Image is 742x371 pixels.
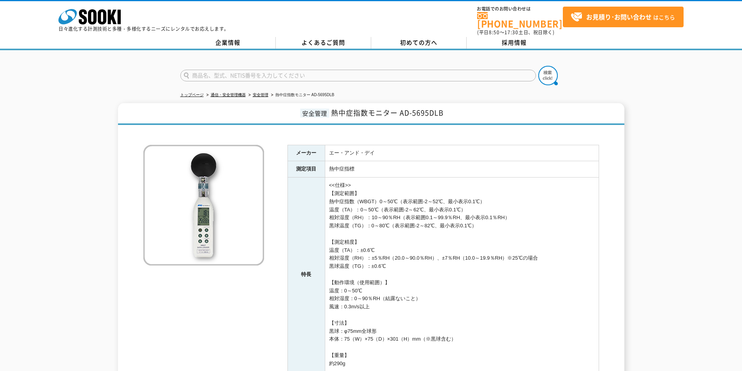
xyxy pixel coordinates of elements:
span: 8:50 [489,29,500,36]
p: 日々進化する計測技術と多種・多様化するニーズにレンタルでお応えします。 [58,26,229,31]
span: はこちら [571,11,675,23]
span: 初めての方へ [400,38,437,47]
span: お電話でのお問い合わせは [477,7,563,11]
a: 採用情報 [467,37,562,49]
img: 熱中症指数モニター AD-5695DLB [143,145,264,266]
a: 企業情報 [180,37,276,49]
a: よくあるご質問 [276,37,371,49]
th: メーカー [287,145,325,161]
img: btn_search.png [538,66,558,85]
strong: お見積り･お問い合わせ [586,12,652,21]
a: 安全管理 [253,93,268,97]
a: 通信・安全管理機器 [211,93,246,97]
td: エー・アンド・デイ [325,145,599,161]
span: 熱中症指数モニター AD-5695DLB [331,107,444,118]
a: 初めての方へ [371,37,467,49]
td: 熱中症指標 [325,161,599,178]
a: お見積り･お問い合わせはこちら [563,7,684,27]
input: 商品名、型式、NETIS番号を入力してください [180,70,536,81]
a: [PHONE_NUMBER] [477,12,563,28]
th: 測定項目 [287,161,325,178]
span: (平日 ～ 土日、祝日除く) [477,29,554,36]
li: 熱中症指数モニター AD-5695DLB [270,91,335,99]
span: 安全管理 [300,109,329,118]
span: 17:30 [504,29,518,36]
a: トップページ [180,93,204,97]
